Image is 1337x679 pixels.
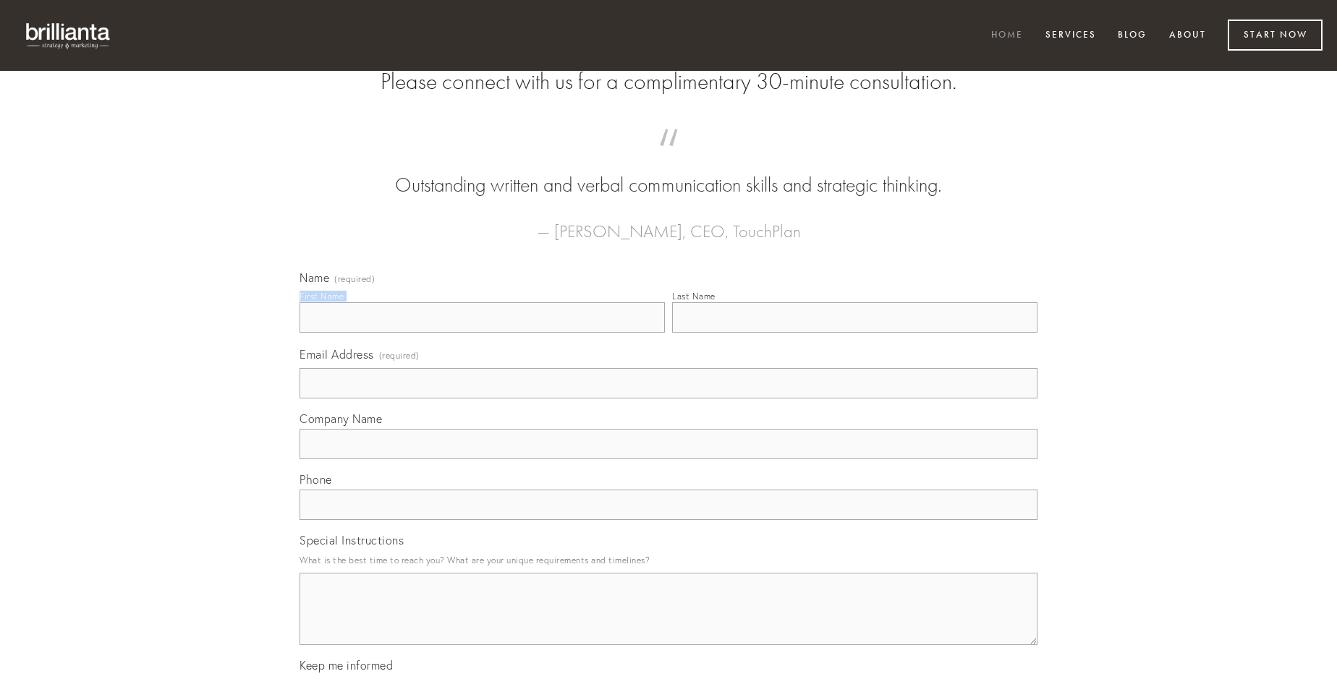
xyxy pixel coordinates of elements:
[300,68,1037,95] h2: Please connect with us for a complimentary 30-minute consultation.
[323,143,1014,200] blockquote: Outstanding written and verbal communication skills and strategic thinking.
[300,411,382,426] span: Company Name
[1228,20,1323,51] a: Start Now
[334,275,375,283] span: (required)
[300,533,404,547] span: Special Instructions
[1036,24,1105,48] a: Services
[1108,24,1156,48] a: Blog
[1160,24,1215,48] a: About
[300,270,329,285] span: Name
[323,200,1014,246] figcaption: — [PERSON_NAME], CEO, TouchPlan
[323,143,1014,171] span: “
[14,14,123,56] img: brillianta - research, strategy, marketing
[300,472,332,487] span: Phone
[300,550,1037,570] p: What is the best time to reach you? What are your unique requirements and timelines?
[379,346,420,365] span: (required)
[672,291,716,302] div: Last Name
[300,347,374,362] span: Email Address
[300,658,393,672] span: Keep me informed
[982,24,1032,48] a: Home
[300,291,344,302] div: First Name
